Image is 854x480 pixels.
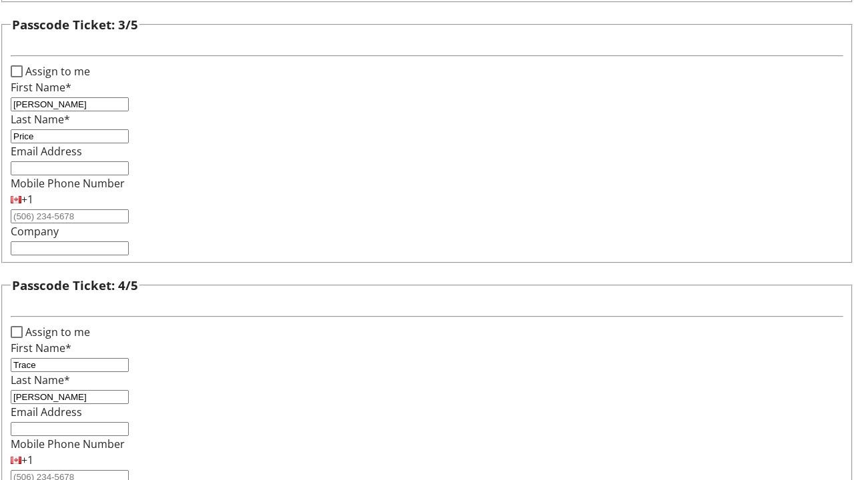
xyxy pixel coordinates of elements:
[11,405,82,419] label: Email Address
[11,341,71,355] label: First Name*
[11,80,71,95] label: First Name*
[12,15,138,34] h3: Passcode Ticket: 3/5
[11,209,129,223] input: (506) 234-5678
[23,63,90,79] label: Assign to me
[12,276,138,295] h3: Passcode Ticket: 4/5
[11,224,59,239] label: Company
[11,112,70,127] label: Last Name*
[11,176,125,191] label: Mobile Phone Number
[11,144,82,159] label: Email Address
[23,324,90,340] label: Assign to me
[11,373,70,387] label: Last Name*
[11,437,125,451] label: Mobile Phone Number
